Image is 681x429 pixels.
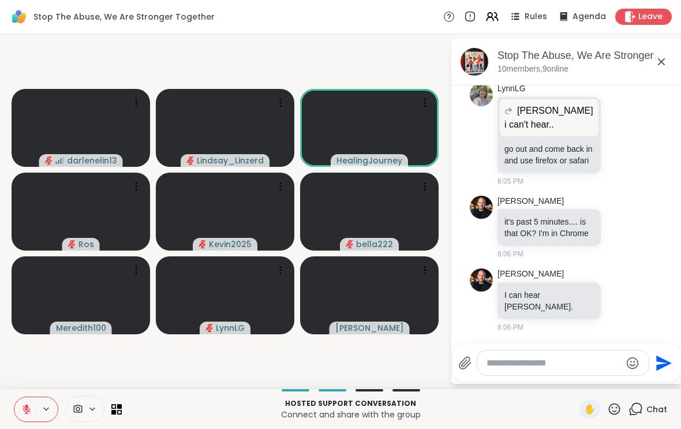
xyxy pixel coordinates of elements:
[497,268,564,280] a: [PERSON_NAME]
[199,240,207,248] span: audio-muted
[497,83,526,95] a: LynnLG
[497,196,564,207] a: [PERSON_NAME]
[216,322,245,334] span: LynnLG
[461,48,488,76] img: Stop The Abuse, We Are Stronger Together, Sep 12
[9,7,29,27] img: ShareWell Logomark
[186,156,194,165] span: audio-muted
[504,143,594,166] p: go out and come back in and use firefox or safari
[487,357,621,369] textarea: Type your message
[356,238,393,250] span: bella222
[336,155,402,166] span: HealingJourney
[517,104,593,118] span: [PERSON_NAME]
[33,11,215,23] span: Stop The Abuse, We Are Stronger Together
[78,238,94,250] span: Ros
[497,176,523,186] span: 8:05 PM
[56,322,106,334] span: Meredith100
[129,398,573,409] p: Hosted support conversation
[68,240,76,248] span: audio-muted
[45,156,53,165] span: audio-muted
[638,11,663,23] span: Leave
[470,196,493,219] img: https://sharewell-space-live.sfo3.digitaloceanspaces.com/user-generated/f4bdcd74-1554-4812-9751-8...
[525,11,547,23] span: Rules
[197,155,264,166] span: Lindsay_Linzerd
[497,64,568,75] p: 10 members, 9 online
[129,409,573,420] p: Connect and share with the group
[504,216,594,239] p: it's past 5 minutes.... is that OK? I'm in Chrome
[497,322,523,333] span: 8:06 PM
[346,240,354,248] span: audio-muted
[584,402,596,416] span: ✋
[646,404,667,415] span: Chat
[573,11,606,23] span: Agenda
[205,324,214,332] span: audio-muted
[67,155,117,166] span: darlenelin13
[626,356,639,370] button: Emoji picker
[470,83,493,106] img: https://sharewell-space-live.sfo3.digitaloceanspaces.com/user-generated/cd0780da-9294-4886-a675-3...
[497,49,673,63] div: Stop The Abuse, We Are Stronger Together, [DATE]
[497,249,523,259] span: 8:06 PM
[470,268,493,292] img: https://sharewell-space-live.sfo3.digitaloceanspaces.com/user-generated/f4bdcd74-1554-4812-9751-8...
[209,238,252,250] span: Kevin2025
[335,322,404,334] span: [PERSON_NAME]
[504,118,594,132] p: i can't hear..
[504,289,594,312] p: I can hear [PERSON_NAME].
[649,350,675,376] button: Send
